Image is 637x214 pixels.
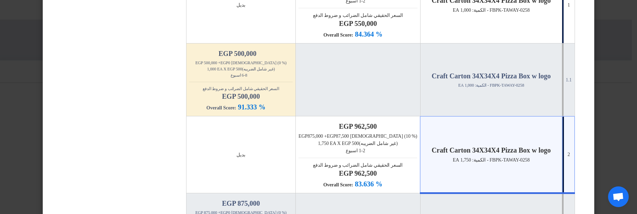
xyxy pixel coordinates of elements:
span: egp [220,60,228,65]
div: 875,000 + 87,500 [DEMOGRAPHIC_DATA] (10 %) [299,133,417,140]
td: 1.1 [562,43,575,116]
div: بديل [189,151,293,158]
h4: egp 875,000 [189,199,293,208]
span: egp [195,60,203,65]
h4: egp 550,000 [299,19,417,28]
div: 6-8 اسبوع [189,72,293,78]
h4: Craft Carton 34X34X4 Pizza Box w logo [423,71,559,80]
h4: Craft Carton 34X34X4 Pizza Box w logo [423,146,559,155]
div: Open chat [608,186,629,207]
span: Overall Score: [323,182,353,187]
h4: egp 962,500 [299,169,417,178]
span: x egp 500 [337,141,398,146]
h4: egp 500,000 [189,92,293,101]
div: 500,000 + 0 [DEMOGRAPHIC_DATA] (0 %) [189,60,293,66]
span: (غير شامل الضريبه) [359,141,398,146]
span: Overall Score: [206,105,236,110]
span: السعر الحقيقي شامل الضرائب و ضروط الدفع [203,86,279,91]
span: egp [299,134,307,139]
h4: egp 962,500 [299,122,417,131]
span: 83.636 % [355,180,382,188]
span: 91.333 % [238,103,275,111]
td: 2 [562,116,575,193]
span: 84.364 % [355,30,383,38]
span: السعر الحقيقي شامل الضرائب و ضروط الدفع [313,13,403,18]
span: EA [330,141,336,146]
span: 1,750 [318,141,329,146]
span: FBPK-TAWAY-0258 - الكمية: 1,750 EA [453,157,530,163]
span: السعر الحقيقي شامل الضرائب و ضروط الدفع [313,163,403,168]
h4: egp 500,000 [189,49,293,58]
span: EA [217,67,222,71]
span: 1,000 [207,67,216,71]
span: (غير شامل الضريبه) [242,67,275,71]
span: x egp 500 [223,67,275,71]
div: 1-2 اسبوع [299,147,417,154]
span: Overall Score: [323,32,353,38]
span: FBPK-TAWAY-0258 - الكمية: 1,000 EA [453,8,530,13]
span: egp [327,134,336,139]
span: FBPK-TAWAY-0258 - الكمية: 1,000 EA [458,83,524,88]
div: بديل [189,1,293,9]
